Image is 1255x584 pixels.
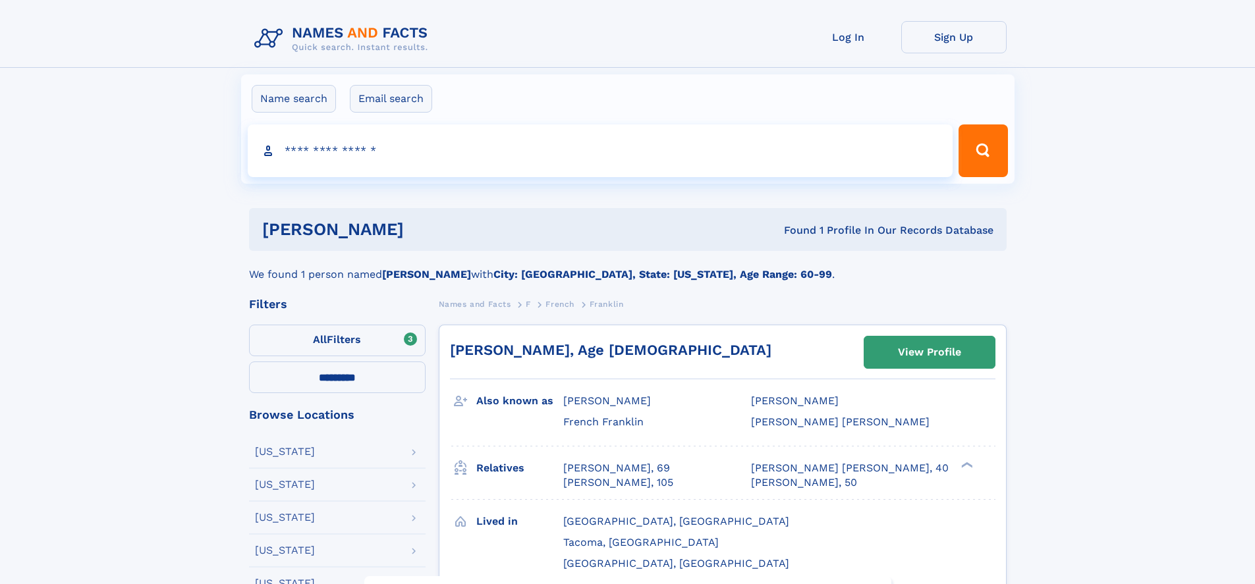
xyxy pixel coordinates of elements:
[493,268,832,280] b: City: [GEOGRAPHIC_DATA], State: [US_STATE], Age Range: 60-99
[563,557,789,570] span: [GEOGRAPHIC_DATA], [GEOGRAPHIC_DATA]
[594,223,993,238] div: Found 1 Profile In Our Records Database
[958,460,974,469] div: ❯
[796,21,901,53] a: Log In
[313,333,327,346] span: All
[249,251,1007,282] div: We found 1 person named with .
[255,479,315,490] div: [US_STATE]
[382,268,471,280] b: [PERSON_NAME]
[751,461,949,475] a: [PERSON_NAME] [PERSON_NAME], 40
[350,85,432,113] label: Email search
[751,394,839,407] span: [PERSON_NAME]
[476,510,563,533] h3: Lived in
[249,325,426,356] label: Filters
[563,536,719,548] span: Tacoma, [GEOGRAPHIC_DATA]
[249,21,439,57] img: Logo Names and Facts
[590,300,624,309] span: Franklin
[563,394,651,407] span: [PERSON_NAME]
[249,298,426,310] div: Filters
[545,300,574,309] span: French
[439,296,511,312] a: Names and Facts
[545,296,574,312] a: French
[959,124,1007,177] button: Search Button
[252,85,336,113] label: Name search
[450,342,771,358] a: [PERSON_NAME], Age [DEMOGRAPHIC_DATA]
[864,336,995,368] a: View Profile
[751,475,857,490] a: [PERSON_NAME], 50
[476,457,563,479] h3: Relatives
[563,515,789,527] span: [GEOGRAPHIC_DATA], [GEOGRAPHIC_DATA]
[255,512,315,523] div: [US_STATE]
[751,415,930,428] span: [PERSON_NAME] [PERSON_NAME]
[526,300,531,309] span: F
[563,415,644,428] span: French Franklin
[526,296,531,312] a: F
[898,337,961,367] div: View Profile
[248,124,953,177] input: search input
[476,390,563,412] h3: Also known as
[563,461,670,475] a: [PERSON_NAME], 69
[563,475,673,490] a: [PERSON_NAME], 105
[901,21,1007,53] a: Sign Up
[262,221,594,238] h1: [PERSON_NAME]
[249,409,426,421] div: Browse Locations
[255,545,315,556] div: [US_STATE]
[255,446,315,457] div: [US_STATE]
